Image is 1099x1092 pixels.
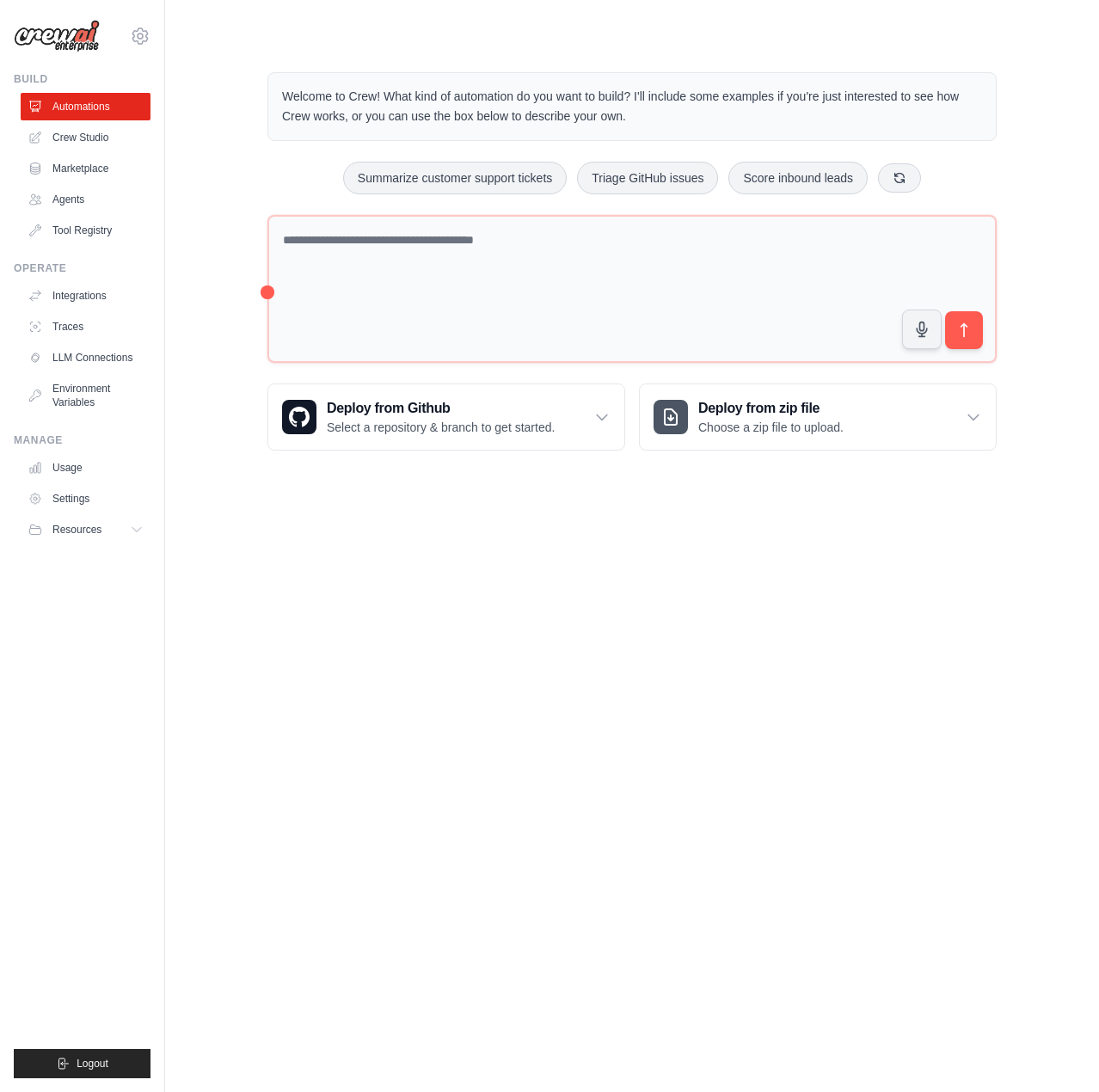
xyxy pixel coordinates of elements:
a: Usage [21,454,150,482]
button: Score inbound leads [728,162,868,194]
a: Environment Variables [21,375,150,416]
a: Marketplace [21,155,150,182]
button: Triage GitHub issues [577,162,718,194]
span: Resources [52,523,101,537]
p: Select a repository & branch to get started. [327,419,555,436]
h3: Deploy from zip file [698,398,844,419]
a: Tool Registry [21,217,150,244]
button: Summarize customer support tickets [343,162,567,194]
a: Settings [21,485,150,512]
a: Automations [21,93,150,120]
a: Traces [21,313,150,340]
div: Operate [14,261,150,275]
p: Choose a zip file to upload. [698,419,844,436]
div: Build [14,72,150,86]
a: Agents [21,186,150,213]
a: Integrations [21,282,150,310]
button: Logout [14,1049,150,1078]
button: Resources [21,516,150,543]
a: LLM Connections [21,344,150,371]
p: Welcome to Crew! What kind of automation do you want to build? I'll include some examples if you'... [282,87,982,126]
img: Logo [14,20,100,52]
a: Crew Studio [21,124,150,151]
div: Manage [14,433,150,447]
h3: Deploy from Github [327,398,555,419]
span: Logout [77,1057,108,1071]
